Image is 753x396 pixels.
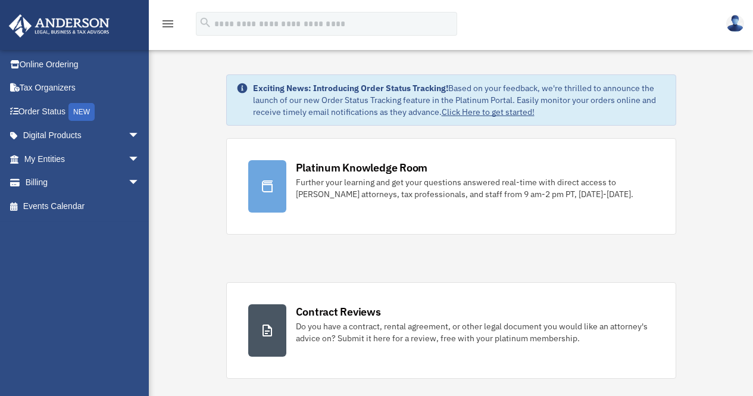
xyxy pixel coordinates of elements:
[226,138,676,235] a: Platinum Knowledge Room Further your learning and get your questions answered real-time with dire...
[8,52,158,76] a: Online Ordering
[161,21,175,31] a: menu
[8,76,158,100] a: Tax Organizers
[128,124,152,148] span: arrow_drop_down
[226,282,676,379] a: Contract Reviews Do you have a contract, rental agreement, or other legal document you would like...
[8,194,158,218] a: Events Calendar
[296,160,428,175] div: Platinum Knowledge Room
[296,320,654,344] div: Do you have a contract, rental agreement, or other legal document you would like an attorney's ad...
[296,304,381,319] div: Contract Reviews
[5,14,113,38] img: Anderson Advisors Platinum Portal
[199,16,212,29] i: search
[8,99,158,124] a: Order StatusNEW
[8,171,158,195] a: Billingarrow_drop_down
[8,124,158,148] a: Digital Productsarrow_drop_down
[726,15,744,32] img: User Pic
[161,17,175,31] i: menu
[8,147,158,171] a: My Entitiesarrow_drop_down
[253,83,448,93] strong: Exciting News: Introducing Order Status Tracking!
[128,147,152,172] span: arrow_drop_down
[253,82,666,118] div: Based on your feedback, we're thrilled to announce the launch of our new Order Status Tracking fe...
[128,171,152,195] span: arrow_drop_down
[296,176,654,200] div: Further your learning and get your questions answered real-time with direct access to [PERSON_NAM...
[68,103,95,121] div: NEW
[442,107,535,117] a: Click Here to get started!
